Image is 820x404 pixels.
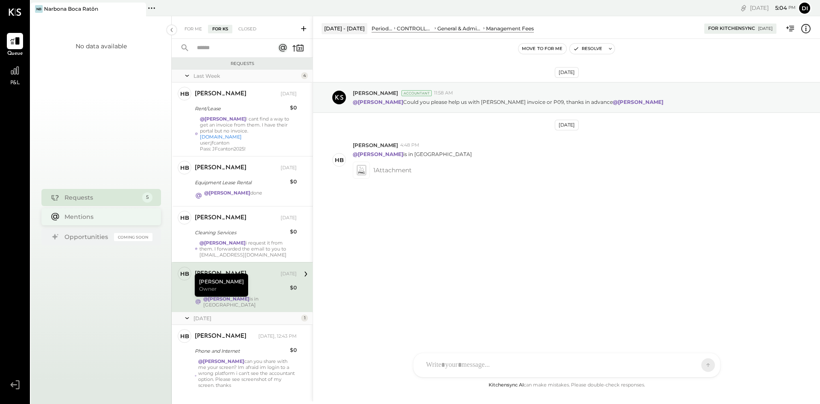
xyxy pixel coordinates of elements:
[180,25,206,33] div: For Me
[195,228,287,237] div: Cleaning Services
[195,332,246,341] div: [PERSON_NAME]
[195,90,246,98] div: [PERSON_NAME]
[353,98,665,106] p: Could you please help us with [PERSON_NAME] invoice or P09, thanks in advance
[373,162,412,179] span: 1 Attachment
[193,72,299,80] div: Last Week
[198,358,244,364] strong: @[PERSON_NAME]
[204,190,262,202] div: done
[555,67,579,78] div: [DATE]
[322,23,367,34] div: [DATE] - [DATE]
[0,33,29,58] a: Queue
[518,44,566,54] button: Move to for me
[301,72,308,79] div: 4
[353,151,403,157] strong: @[PERSON_NAME]
[199,285,217,292] span: Owner
[708,25,755,32] div: For KitchenSync
[200,116,246,122] strong: @[PERSON_NAME]
[758,26,773,32] div: [DATE]
[64,193,138,202] div: Requests
[198,358,297,394] div: can you share with me your screen? Im afraid im login to a wrong platform i can't see the account...
[200,134,242,140] a: [DOMAIN_NAME]
[400,142,419,149] span: 4:48 PM
[200,146,297,152] div: Pass: JFcanton2025!
[176,61,308,67] div: Requests
[180,332,189,340] div: HB
[397,25,433,32] div: CONTROLLABLE EXPENSES
[750,4,796,12] div: [DATE]
[64,212,148,221] div: Mentions
[193,315,299,322] div: [DATE]
[10,80,20,87] span: P&L
[258,333,297,340] div: [DATE], 12:43 PM
[301,315,308,321] div: 1
[203,296,297,308] div: is in [GEOGRAPHIC_DATA]
[44,5,98,12] div: Narbona Boca Ratōn
[372,25,392,32] div: Period P&L
[180,90,189,98] div: HB
[281,215,297,221] div: [DATE]
[290,177,297,186] div: $0
[353,142,398,149] span: [PERSON_NAME]
[203,296,249,302] strong: @[PERSON_NAME]
[434,90,453,97] span: 11:58 AM
[180,270,189,278] div: HB
[195,270,246,278] div: [PERSON_NAME]
[180,164,189,172] div: HB
[204,190,250,196] strong: @[PERSON_NAME]
[353,99,403,105] strong: @[PERSON_NAME]
[234,25,261,33] div: Closed
[281,91,297,97] div: [DATE]
[200,140,297,146] div: user:jfcanton
[195,178,287,187] div: Equipment Lease Rental
[798,1,811,15] button: Di
[64,233,110,241] div: Opportunities
[35,5,43,13] div: NB
[195,214,246,222] div: [PERSON_NAME]
[195,347,287,355] div: Phone and Internet
[290,346,297,354] div: $0
[290,283,297,292] div: $0
[195,274,248,297] div: [PERSON_NAME]
[613,99,663,105] strong: @[PERSON_NAME]
[290,103,297,112] div: $0
[0,62,29,87] a: P&L
[555,120,579,130] div: [DATE]
[401,90,432,96] div: Accountant
[486,25,534,32] div: Management Fees
[290,227,297,236] div: $0
[7,50,23,58] span: Queue
[570,44,606,54] button: Resolve
[142,192,152,203] div: 5
[199,240,246,246] strong: @[PERSON_NAME]
[353,150,472,158] p: is in [GEOGRAPHIC_DATA]
[200,116,297,152] div: I cant find a way to get an invoice from them. I have their portal but no invoice.
[195,104,287,113] div: Rent/Lease
[76,42,127,50] div: No data available
[353,89,398,97] span: [PERSON_NAME]
[180,214,189,222] div: HB
[281,165,297,171] div: [DATE]
[739,3,748,12] div: copy link
[195,164,246,172] div: [PERSON_NAME]
[335,156,344,164] div: HB
[281,271,297,277] div: [DATE]
[208,25,232,33] div: For KS
[199,240,297,258] div: i request it from them. I forwarded the email to you to [EMAIL_ADDRESS][DOMAIN_NAME]
[437,25,482,32] div: General & Administrative Expenses
[114,233,152,241] div: Coming Soon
